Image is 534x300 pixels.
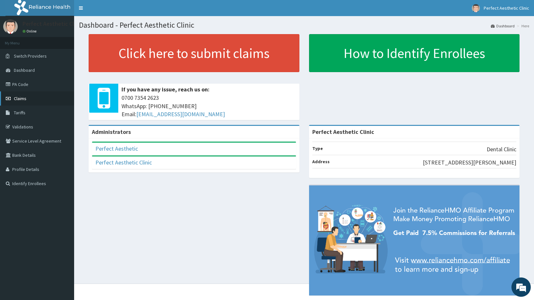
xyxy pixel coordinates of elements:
[515,23,529,29] li: Here
[95,159,152,166] a: Perfect Aesthetic Clinic
[312,128,374,136] strong: Perfect Aesthetic Clinic
[309,185,520,295] img: provider-team-banner.png
[14,96,26,101] span: Claims
[14,67,35,73] span: Dashboard
[484,5,529,11] span: Perfect Aesthetic Clinic
[14,110,25,116] span: Tariffs
[136,110,225,118] a: [EMAIL_ADDRESS][DOMAIN_NAME]
[472,4,480,12] img: User Image
[121,94,296,118] span: 0700 7354 2623 WhatsApp: [PHONE_NUMBER] Email:
[487,145,516,154] p: Dental Clinic
[79,21,529,29] h1: Dashboard - Perfect Aesthetic Clinic
[309,34,520,72] a: How to Identify Enrollees
[121,86,209,93] b: If you have any issue, reach us on:
[14,53,47,59] span: Switch Providers
[92,128,131,136] b: Administrators
[312,159,330,164] b: Address
[312,145,323,151] b: Type
[23,29,38,33] a: Online
[423,158,516,167] p: [STREET_ADDRESS][PERSON_NAME]
[23,21,83,27] p: Perfect Aesthetic Clinic
[491,23,515,29] a: Dashboard
[89,34,299,72] a: Click here to submit claims
[95,145,138,152] a: Perfect Aesthetic
[3,19,18,34] img: User Image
